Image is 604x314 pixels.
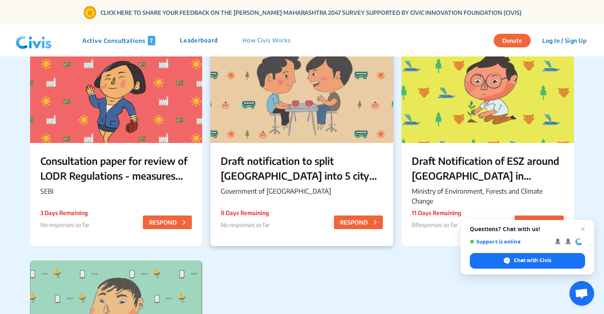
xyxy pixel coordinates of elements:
[470,239,549,245] span: Support is online
[40,153,192,183] p: Consultation paper for review of LODR Regulations - measures towards Ease of Doing Business
[100,8,522,17] a: CLICK HERE TO SHARE YOUR FEEDBACK ON THE [PERSON_NAME] MAHARASHTRA 2047 SURVEY SUPPORTED BY CIVIC...
[180,36,218,45] p: Leaderboard
[82,36,155,45] p: Active Consultations
[12,28,55,53] img: navlogo.png
[415,221,457,228] span: Responses so far
[470,253,585,269] span: Chat with Civis
[412,220,461,229] p: 8
[40,221,89,228] span: No responses so far
[221,186,383,196] p: Government of [GEOGRAPHIC_DATA]
[221,153,383,183] p: Draft notification to split [GEOGRAPHIC_DATA] into 5 city corporations/[GEOGRAPHIC_DATA] ನಗರವನ್ನು...
[569,281,594,306] a: Open chat
[334,216,383,229] button: RESPOND
[412,153,563,183] p: Draft Notification of ESZ around [GEOGRAPHIC_DATA] in [GEOGRAPHIC_DATA]
[210,40,393,246] a: Draft notification to split [GEOGRAPHIC_DATA] into 5 city corporations/[GEOGRAPHIC_DATA] ನಗರವನ್ನು...
[40,186,192,196] p: SEBI
[148,36,155,45] span: 7
[221,209,270,217] p: 8 Days Remaining
[412,186,563,206] p: Ministry of Environment, Forests and Climate Change
[30,40,202,246] a: Consultation paper for review of LODR Regulations - measures towards Ease of Doing BusinessSEBI3 ...
[40,209,89,217] p: 3 Days Remaining
[401,40,574,246] a: Draft Notification of ESZ around [GEOGRAPHIC_DATA] in [GEOGRAPHIC_DATA]Ministry of Environment, F...
[514,257,551,264] span: Chat with Civis
[494,34,531,47] button: Donate
[221,221,270,228] span: No responses so far
[537,34,592,47] button: Log In / Sign Up
[243,36,291,45] p: How Civis Works
[515,216,564,229] button: RESPOND
[494,36,537,44] a: Donate
[83,5,97,20] img: Gom Logo
[143,216,192,229] button: RESPOND
[470,226,585,232] span: Questions? Chat with us!
[412,209,461,217] p: 11 Days Remaining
